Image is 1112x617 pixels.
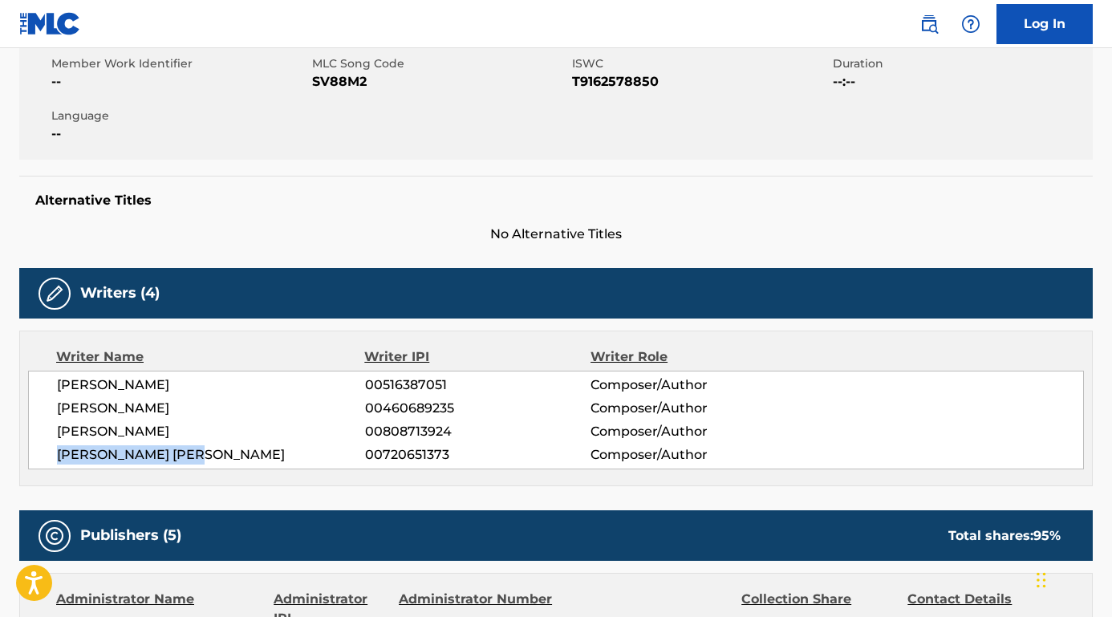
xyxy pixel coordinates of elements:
[57,375,365,395] span: [PERSON_NAME]
[913,8,945,40] a: Public Search
[1032,540,1112,617] iframe: Chat Widget
[45,526,64,546] img: Publishers
[833,55,1090,72] span: Duration
[572,55,829,72] span: ISWC
[57,399,365,418] span: [PERSON_NAME]
[364,347,590,367] div: Writer IPI
[312,72,569,91] span: SV88M2
[590,445,796,465] span: Composer/Author
[51,124,308,144] span: --
[365,445,590,465] span: 00720651373
[80,526,181,545] h5: Publishers (5)
[955,8,987,40] div: Help
[590,347,796,367] div: Writer Role
[312,55,569,72] span: MLC Song Code
[590,422,796,441] span: Composer/Author
[57,422,365,441] span: [PERSON_NAME]
[365,399,590,418] span: 00460689235
[833,72,1090,91] span: --:--
[51,108,308,124] span: Language
[1033,528,1061,543] span: 95 %
[590,375,796,395] span: Composer/Author
[919,14,939,34] img: search
[572,72,829,91] span: T9162578850
[1037,556,1046,604] div: Glisser
[19,225,1093,244] span: No Alternative Titles
[51,72,308,91] span: --
[961,14,980,34] img: help
[996,4,1093,44] a: Log In
[1032,540,1112,617] div: Widget de chat
[45,284,64,303] img: Writers
[35,193,1077,209] h5: Alternative Titles
[365,422,590,441] span: 00808713924
[19,12,81,35] img: MLC Logo
[57,445,365,465] span: [PERSON_NAME] [PERSON_NAME]
[51,55,308,72] span: Member Work Identifier
[56,347,364,367] div: Writer Name
[590,399,796,418] span: Composer/Author
[80,284,160,302] h5: Writers (4)
[365,375,590,395] span: 00516387051
[948,526,1061,546] div: Total shares:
